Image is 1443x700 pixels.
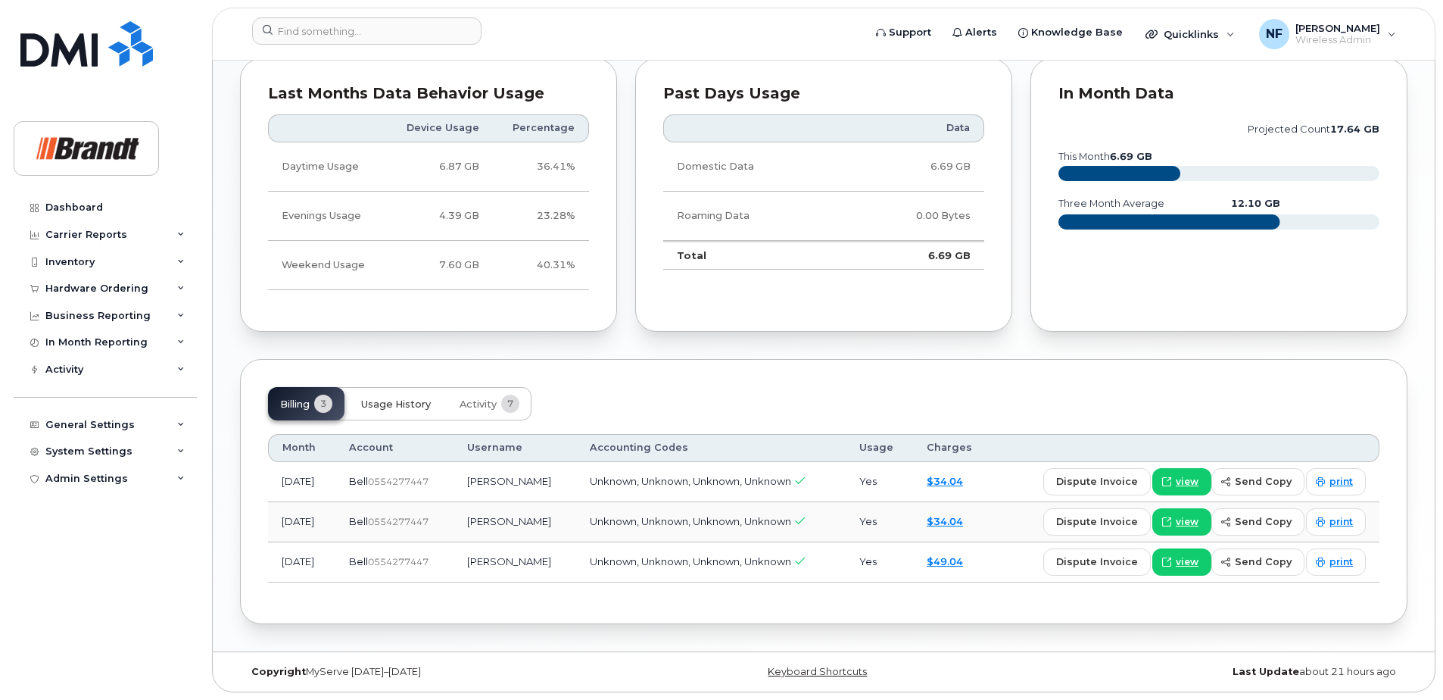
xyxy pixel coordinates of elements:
[1164,28,1219,40] span: Quicklinks
[1329,555,1353,569] span: print
[942,17,1008,48] a: Alerts
[252,17,482,45] input: Find something...
[1135,19,1245,49] div: Quicklinks
[1330,123,1379,135] tspan: 17.64 GB
[1211,508,1304,536] button: send copy
[1152,508,1211,536] a: view
[1056,555,1138,569] span: dispute invoice
[576,434,845,461] th: Accounting Codes
[663,142,843,192] td: Domestic Data
[268,241,589,290] tr: Friday from 6:00pm to Monday 8:00am
[846,542,913,583] td: Yes
[1266,25,1282,43] span: NF
[1211,548,1304,576] button: send copy
[846,462,913,502] td: Yes
[843,142,984,192] td: 6.69 GB
[927,475,963,487] a: $34.04
[361,398,431,411] span: Usage History
[1058,198,1164,209] text: three month average
[1176,475,1198,489] span: view
[1306,468,1366,495] a: print
[1176,515,1198,529] span: view
[846,434,913,461] th: Usage
[1110,151,1152,162] tspan: 6.69 GB
[865,17,942,48] a: Support
[268,192,589,241] tr: Weekdays from 6:00pm to 8:00am
[349,555,368,567] span: Bell
[965,25,997,40] span: Alerts
[1306,548,1366,576] a: print
[1043,508,1151,536] button: dispute invoice
[268,241,386,290] td: Weekend Usage
[335,434,453,461] th: Account
[268,86,589,102] div: Last Months Data Behavior Usage
[386,192,493,241] td: 4.39 GB
[889,25,931,40] span: Support
[1235,474,1292,489] span: send copy
[1152,468,1211,495] a: view
[460,398,497,411] span: Activity
[1235,555,1292,569] span: send copy
[268,542,335,583] td: [DATE]
[927,515,963,527] a: $34.04
[349,515,368,527] span: Bell
[1235,514,1292,529] span: send copy
[1043,468,1151,495] button: dispute invoice
[1248,123,1379,135] text: projected count
[663,192,843,241] td: Roaming Data
[768,666,867,677] a: Keyboard Shortcuts
[843,114,984,142] th: Data
[493,241,589,290] td: 40.31%
[368,516,429,527] span: 0554277447
[663,86,984,102] div: Past Days Usage
[1233,666,1299,677] strong: Last Update
[843,192,984,241] td: 0.00 Bytes
[453,542,576,583] td: [PERSON_NAME]
[1211,468,1304,495] button: send copy
[1295,34,1380,46] span: Wireless Admin
[1152,548,1211,576] a: view
[1176,555,1198,569] span: view
[1056,514,1138,529] span: dispute invoice
[1295,22,1380,34] span: [PERSON_NAME]
[927,555,963,567] a: $49.04
[1329,515,1353,529] span: print
[386,114,493,142] th: Device Usage
[268,142,386,192] td: Daytime Usage
[240,666,629,678] div: MyServe [DATE]–[DATE]
[386,241,493,290] td: 7.60 GB
[368,556,429,567] span: 0554277447
[268,434,335,461] th: Month
[493,142,589,192] td: 36.41%
[493,114,589,142] th: Percentage
[1058,86,1379,102] div: In Month Data
[1043,548,1151,576] button: dispute invoice
[1248,19,1407,49] div: Noah Fouillard
[590,515,791,527] span: Unknown, Unknown, Unknown, Unknown
[268,192,386,241] td: Evenings Usage
[1056,474,1138,489] span: dispute invoice
[590,555,791,567] span: Unknown, Unknown, Unknown, Unknown
[843,241,984,270] td: 6.69 GB
[453,462,576,502] td: [PERSON_NAME]
[1008,17,1133,48] a: Knowledge Base
[453,502,576,542] td: [PERSON_NAME]
[846,502,913,542] td: Yes
[590,475,791,487] span: Unknown, Unknown, Unknown, Unknown
[1306,508,1366,536] a: print
[1231,198,1280,209] text: 12.10 GB
[368,476,429,487] span: 0554277447
[1018,666,1407,678] div: about 21 hours ago
[349,475,368,487] span: Bell
[913,434,993,461] th: Charges
[501,395,519,413] span: 7
[386,142,493,192] td: 6.87 GB
[453,434,576,461] th: Username
[251,666,306,677] strong: Copyright
[1058,151,1152,162] text: this month
[1329,475,1353,489] span: print
[268,462,335,502] td: [DATE]
[268,502,335,542] td: [DATE]
[493,192,589,241] td: 23.28%
[663,241,843,270] td: Total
